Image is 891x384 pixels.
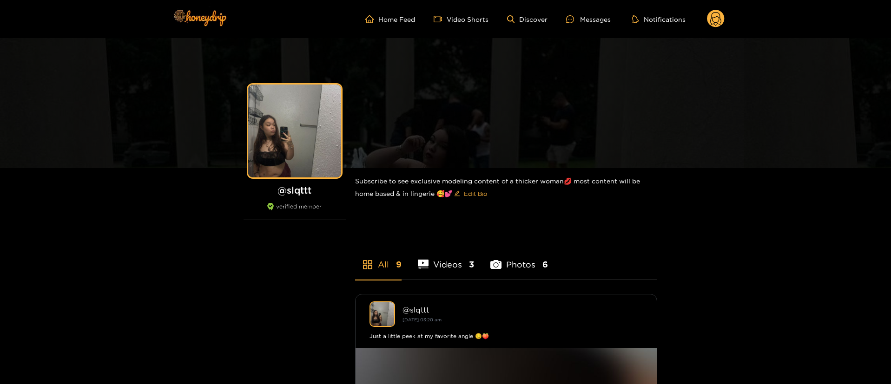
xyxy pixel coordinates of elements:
span: video-camera [434,15,447,23]
small: [DATE] 03:20 am [403,317,442,322]
span: 3 [469,259,474,270]
span: 6 [542,259,548,270]
div: @ slqttt [403,306,643,314]
li: Photos [490,238,548,280]
button: editEdit Bio [452,186,489,201]
span: appstore [362,259,373,270]
span: edit [454,190,460,197]
div: verified member [244,203,346,220]
div: Just a little peek at my favorite angle 😏🍑 [370,332,643,341]
button: Notifications [629,14,688,24]
span: 9 [396,259,402,270]
li: All [355,238,402,280]
a: Discover [507,15,548,23]
a: Video Shorts [434,15,488,23]
span: home [365,15,378,23]
span: Edit Bio [464,189,487,198]
h1: @ slqttt [244,184,346,196]
div: Subscribe to see exclusive modeling content of a thicker woman💋 most content will be home based &... [355,168,657,208]
div: Messages [566,14,611,25]
li: Videos [418,238,475,280]
img: slqttt [370,301,395,327]
a: Home Feed [365,15,415,23]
